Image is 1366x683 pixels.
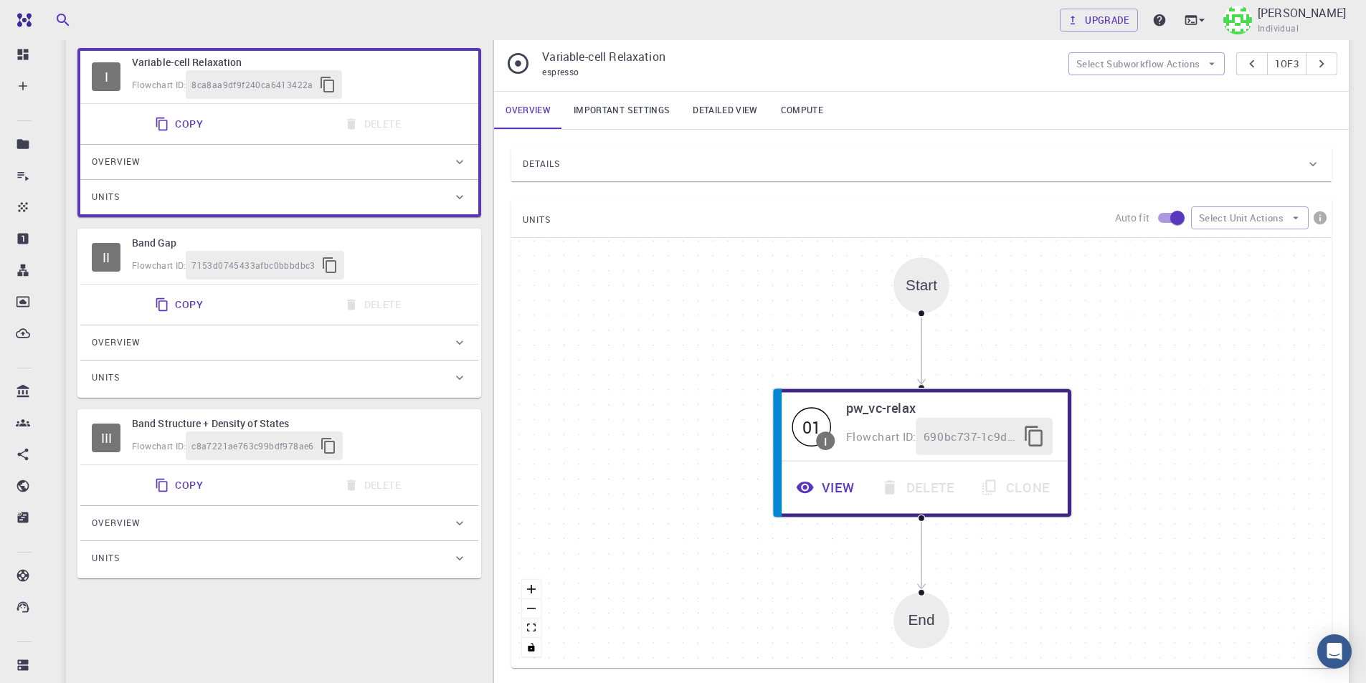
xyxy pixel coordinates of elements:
[522,618,541,638] button: fit view
[146,290,214,319] button: Copy
[92,62,120,91] div: I
[542,66,579,77] span: espresso
[1115,211,1149,225] p: Auto fit
[132,259,186,271] span: Flowchart ID:
[191,78,313,92] span: 8ca8aa9df9f240ca6413422a
[523,153,560,176] span: Details
[80,180,478,214] div: Units
[1223,6,1252,34] img: Taha Yusuf
[1309,206,1332,229] button: info
[80,325,478,360] div: Overview
[522,580,541,599] button: zoom in
[906,277,937,293] div: Start
[92,512,141,535] span: Overview
[1068,52,1225,75] button: Select Subworkflow Actions
[92,62,120,91] span: Idle
[80,506,478,540] div: Overview
[146,110,214,138] button: Copy
[92,243,120,272] span: Idle
[92,547,120,570] span: Units
[1236,52,1337,75] div: pager
[132,235,467,251] h6: Band Gap
[132,54,467,70] h6: Variable-cell Relaxation
[893,593,949,649] div: End
[191,439,314,454] span: c8a7221ae763c99bdf978ae6
[80,145,478,179] div: Overview
[11,13,32,27] img: logo
[909,612,935,629] div: End
[523,209,551,231] span: UNITS
[825,435,827,446] div: I
[562,92,681,129] a: Important settings
[542,48,1056,65] p: Variable-cell Relaxation
[92,186,120,209] span: Units
[80,541,478,575] div: Units
[132,79,186,90] span: Flowchart ID:
[494,92,562,129] a: Overview
[92,424,120,452] span: Idle
[784,469,869,506] button: View
[1267,52,1306,75] button: 1of3
[511,147,1332,181] div: Details
[191,259,316,273] span: 7153d0745433afbc0bbbdbc3
[792,407,832,446] span: Idle
[522,599,541,618] button: zoom out
[80,360,478,395] div: Units
[522,638,541,657] button: toggle interactivity
[92,243,120,272] div: II
[92,424,120,452] div: III
[769,92,835,129] a: Compute
[132,440,186,452] span: Flowchart ID:
[1317,634,1352,669] div: Open Intercom Messenger
[924,427,1015,446] span: 690bc737-1c9d-435e-ab04-b4056d6c0585
[132,416,467,431] h6: Band Structure + Density of States
[1258,22,1299,36] span: Individual
[92,151,141,173] span: Overview
[846,398,1053,419] h6: pw_vc-relax
[92,331,141,354] span: Overview
[1191,206,1309,229] button: Select Unit Actions
[29,10,73,23] span: Destek
[92,366,120,389] span: Units
[1060,9,1138,32] a: Upgrade
[1258,4,1346,22] p: [PERSON_NAME]
[681,92,769,129] a: Detailed view
[893,257,949,313] div: Start
[773,388,1071,518] div: 01Ipw_vc-relaxFlowchart ID:690bc737-1c9d-435e-ab04-b4056d6c0585ViewDeleteClone
[146,471,214,500] button: Copy
[792,407,832,446] div: 01
[846,429,916,444] span: Flowchart ID:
